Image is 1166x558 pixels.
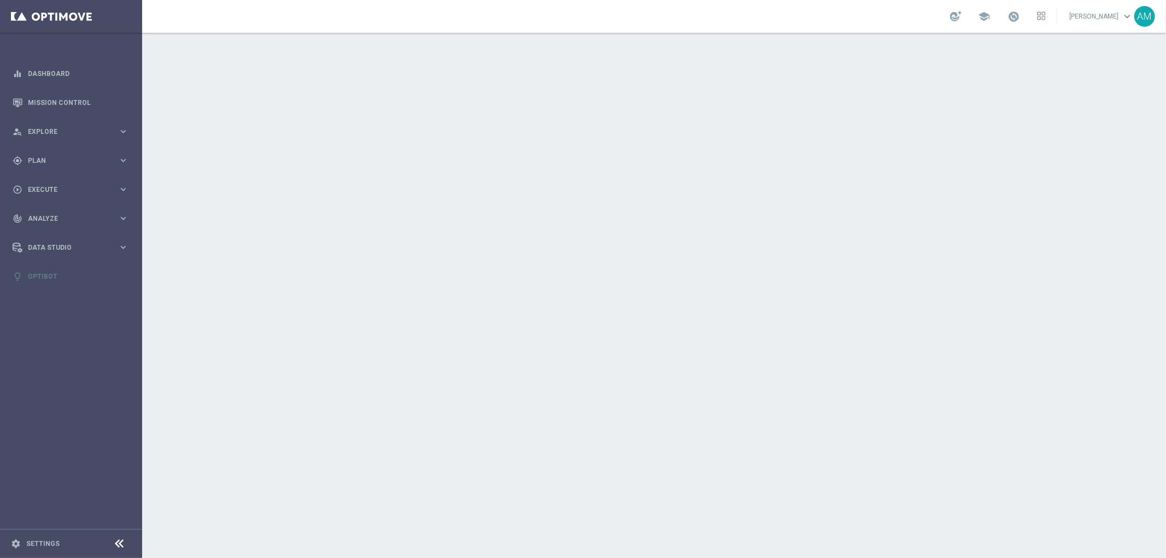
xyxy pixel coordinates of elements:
[12,185,129,194] button: play_circle_outline Execute keyboard_arrow_right
[12,127,129,136] button: person_search Explore keyboard_arrow_right
[12,98,129,107] button: Mission Control
[13,156,118,166] div: Plan
[13,88,128,117] div: Mission Control
[13,262,128,291] div: Optibot
[11,539,21,549] i: settings
[13,214,22,224] i: track_changes
[28,128,118,135] span: Explore
[12,243,129,252] button: Data Studio keyboard_arrow_right
[12,69,129,78] button: equalizer Dashboard
[13,185,118,195] div: Execute
[1134,6,1155,27] div: AM
[12,272,129,281] button: lightbulb Optibot
[118,242,128,252] i: keyboard_arrow_right
[978,10,990,22] span: school
[13,185,22,195] i: play_circle_outline
[118,184,128,195] i: keyboard_arrow_right
[28,262,128,291] a: Optibot
[13,127,22,137] i: person_search
[118,213,128,224] i: keyboard_arrow_right
[1068,8,1134,25] a: [PERSON_NAME]keyboard_arrow_down
[28,157,118,164] span: Plan
[118,155,128,166] i: keyboard_arrow_right
[13,59,128,88] div: Dashboard
[12,214,129,223] button: track_changes Analyze keyboard_arrow_right
[28,244,118,251] span: Data Studio
[26,541,60,547] a: Settings
[13,272,22,281] i: lightbulb
[13,127,118,137] div: Explore
[12,156,129,165] button: gps_fixed Plan keyboard_arrow_right
[118,126,128,137] i: keyboard_arrow_right
[13,214,118,224] div: Analyze
[28,88,128,117] a: Mission Control
[28,59,128,88] a: Dashboard
[1121,10,1133,22] span: keyboard_arrow_down
[28,215,118,222] span: Analyze
[13,156,22,166] i: gps_fixed
[13,243,118,252] div: Data Studio
[28,186,118,193] span: Execute
[13,69,22,79] i: equalizer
